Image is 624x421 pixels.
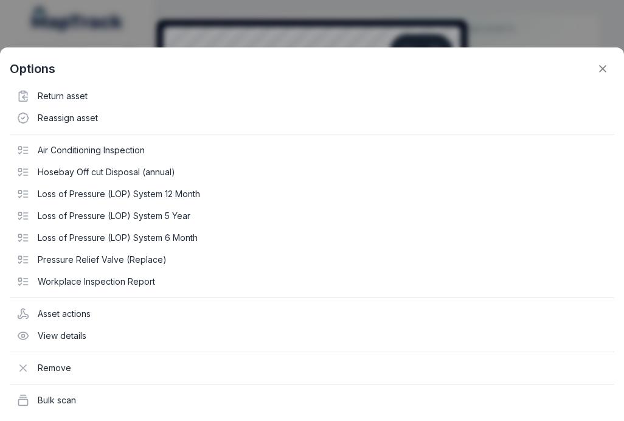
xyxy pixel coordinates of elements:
strong: Options [10,60,55,77]
div: Return asset [10,85,614,107]
div: Loss of Pressure (LOP) System 6 Month [10,227,614,249]
div: Loss of Pressure (LOP) System 5 Year [10,205,614,227]
div: Remove [10,357,614,379]
div: Asset actions [10,303,614,325]
div: Bulk scan [10,389,614,411]
div: Workplace Inspection Report [10,271,614,293]
div: Pressure Relief Valve (Replace) [10,249,614,271]
div: Loss of Pressure (LOP) System 12 Month [10,183,614,205]
div: Hosebay Off cut Disposal (annual) [10,161,614,183]
div: Reassign asset [10,107,614,129]
div: Air Conditioning Inspection [10,139,614,161]
div: View details [10,325,614,347]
